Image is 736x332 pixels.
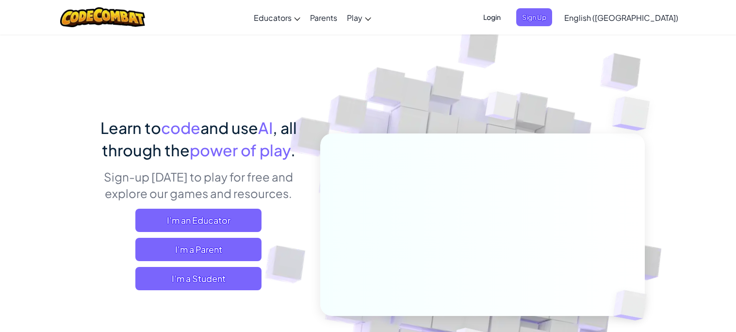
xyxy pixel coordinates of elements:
[291,140,295,160] span: .
[161,118,200,137] span: code
[60,7,145,27] img: CodeCombat logo
[135,267,262,290] button: I'm a Student
[92,168,306,201] p: Sign-up [DATE] to play for free and explore our games and resources.
[593,73,677,155] img: Overlap cubes
[190,140,291,160] span: power of play
[135,209,262,232] a: I'm an Educator
[249,4,305,31] a: Educators
[254,13,292,23] span: Educators
[100,118,161,137] span: Learn to
[342,4,376,31] a: Play
[258,118,273,137] span: AI
[477,8,507,26] button: Login
[516,8,552,26] button: Sign Up
[347,13,362,23] span: Play
[200,118,258,137] span: and use
[559,4,683,31] a: English ([GEOGRAPHIC_DATA])
[564,13,678,23] span: English ([GEOGRAPHIC_DATA])
[305,4,342,31] a: Parents
[135,238,262,261] a: I'm a Parent
[467,72,537,145] img: Overlap cubes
